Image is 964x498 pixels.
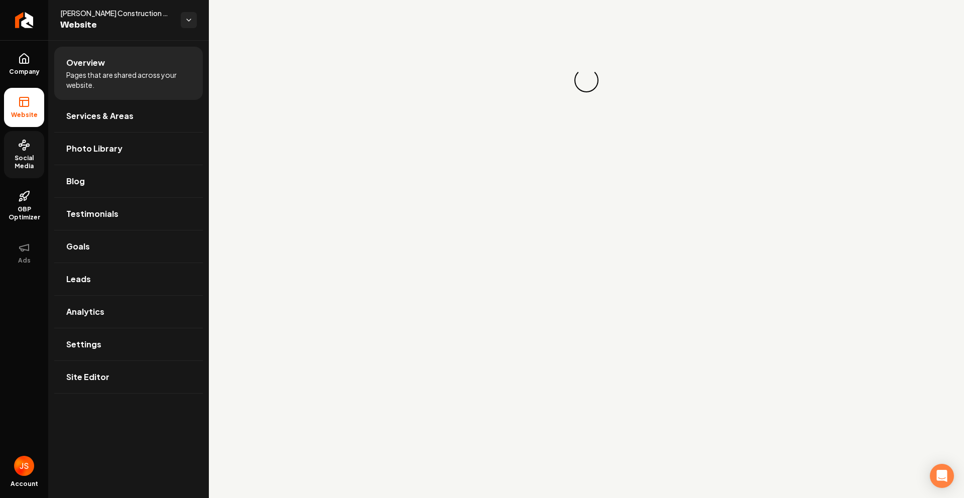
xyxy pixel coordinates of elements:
a: Company [4,45,44,84]
img: James Shamoun [14,456,34,476]
a: Services & Areas [54,100,203,132]
a: Settings [54,328,203,360]
span: Company [5,68,44,76]
button: Ads [4,233,44,273]
img: Rebolt Logo [15,12,34,28]
a: Blog [54,165,203,197]
span: GBP Optimizer [4,205,44,221]
span: Website [60,18,173,32]
a: Goals [54,230,203,263]
a: Social Media [4,131,44,178]
span: Settings [66,338,101,350]
span: Testimonials [66,208,118,220]
span: Blog [66,175,85,187]
span: Photo Library [66,143,123,155]
span: Site Editor [66,371,109,383]
span: Ads [14,257,35,265]
div: Open Intercom Messenger [930,464,954,488]
span: Website [7,111,42,119]
a: Leads [54,263,203,295]
span: Account [11,480,38,488]
span: Goals [66,240,90,253]
a: Analytics [54,296,203,328]
span: [PERSON_NAME] Construction Inc. [60,8,173,18]
span: Services & Areas [66,110,134,122]
span: Pages that are shared across your website. [66,70,191,90]
span: Analytics [66,306,104,318]
div: Loading [571,65,601,95]
a: Testimonials [54,198,203,230]
span: Social Media [4,154,44,170]
button: Open user button [14,456,34,476]
a: Site Editor [54,361,203,393]
span: Leads [66,273,91,285]
a: GBP Optimizer [4,182,44,229]
span: Overview [66,57,105,69]
a: Photo Library [54,133,203,165]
